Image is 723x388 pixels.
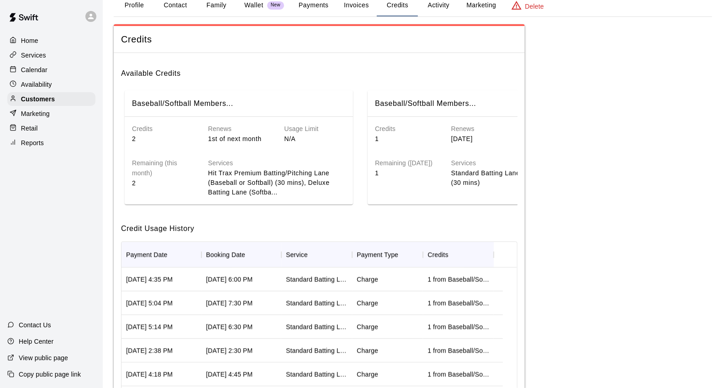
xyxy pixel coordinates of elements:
p: Hit Trax Premium Batting/Pitching Lane (Baseball or Softball) (30 mins), Deluxe Batting Lane (Sof... [208,168,346,197]
div: Payment Type [352,242,423,267]
div: Charge [357,275,378,284]
h6: Credits [375,124,437,134]
p: Delete [525,2,544,11]
button: Sort [308,248,321,261]
span: New [267,2,284,8]
div: Payment Type [357,242,398,267]
h6: Renews [451,124,513,134]
button: Sort [168,248,180,261]
h6: Credit Usage History [121,215,517,235]
h6: Baseball/Softball Membership (Grand Opening) [375,98,476,110]
div: 1 from Baseball/Softball Membership (Grand Opening) [427,370,489,379]
a: Marketing [7,107,95,121]
h6: Credits [132,124,194,134]
a: Reports [7,136,95,150]
p: Services [21,51,46,60]
div: Standard Batting Lane (Softball or Baseball) [286,370,348,379]
div: Charge [357,322,378,331]
p: Calendar [21,65,47,74]
a: Customers [7,92,95,106]
div: Credits [423,242,494,267]
div: Aug 14, 2025 4:35 PM [126,275,173,284]
p: Availability [21,80,52,89]
p: Help Center [19,337,53,346]
div: Aug 02, 2025 4:45 PM [206,370,253,379]
div: Charge [357,346,378,355]
div: Charge [357,370,378,379]
h6: Services [208,158,346,168]
div: Aug 04, 2025 2:38 PM [126,346,173,355]
a: Home [7,34,95,47]
button: Sort [449,248,461,261]
h6: Baseball/Softball Membership (Grand Opening) [132,98,233,110]
div: Aug 06, 2025 6:30 PM [206,322,253,331]
p: 2 [132,134,194,144]
p: 1 [375,168,437,178]
div: Charge [357,299,378,308]
p: Customers [21,94,55,104]
div: 1 from Baseball/Softball Membership (Grand Opening) [427,346,489,355]
h6: Available Credits [121,60,517,79]
p: 1st of next month [208,134,270,144]
a: Services [7,48,95,62]
h6: Services [451,158,589,168]
div: Aug 06, 2025 5:14 PM [126,322,173,331]
div: Service [281,242,352,267]
p: Reports [21,138,44,147]
p: Wallet [244,0,264,10]
h6: Renews [208,124,270,134]
h6: Usage Limit [284,124,346,134]
div: Standard Batting Lane (Softball or Baseball) [286,346,348,355]
p: 1 [375,134,437,144]
p: Contact Us [19,320,51,330]
p: Retail [21,124,38,133]
button: Sort [398,248,411,261]
span: Credits [121,33,517,46]
div: Booking Date [206,242,245,267]
a: Retail [7,121,95,135]
div: Standard Batting Lane (Softball or Baseball) [286,299,348,308]
div: 1 from Baseball/Softball Membership (Grand Opening) [427,322,489,331]
div: Credits [427,242,448,267]
h6: Remaining ([DATE]) [375,158,437,168]
p: 2 [132,178,194,188]
p: N/A [284,134,346,144]
p: [DATE] [451,134,513,144]
div: Aug 02, 2025 4:18 PM [126,370,173,379]
div: Payment Date [121,242,201,267]
div: 1 from Baseball/Softball Membership (Grand Opening) [427,275,489,284]
div: Standard Batting Lane (Softball or Baseball) [286,275,348,284]
div: Aug 12, 2025 7:30 PM [206,299,253,308]
button: Sort [245,248,258,261]
div: Aug 04, 2025 2:30 PM [206,346,253,355]
p: Home [21,36,38,45]
p: Copy public page link [19,370,81,379]
div: Service [286,242,308,267]
p: Standard Batting Lane (Softball or Baseball) (30 mins) [451,168,589,188]
div: Booking Date [201,242,281,267]
div: Standard Batting Lane (Softball or Baseball) [286,322,348,331]
div: Aug 12, 2025 5:04 PM [126,299,173,308]
h6: Remaining (this month) [132,158,194,178]
div: Payment Date [126,242,168,267]
p: View public page [19,353,68,362]
div: 1 from Baseball/Softball Membership (Grand Opening) [427,299,489,308]
a: Calendar [7,63,95,77]
a: Availability [7,78,95,91]
p: Marketing [21,109,50,118]
div: Aug 14, 2025 6:00 PM [206,275,253,284]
